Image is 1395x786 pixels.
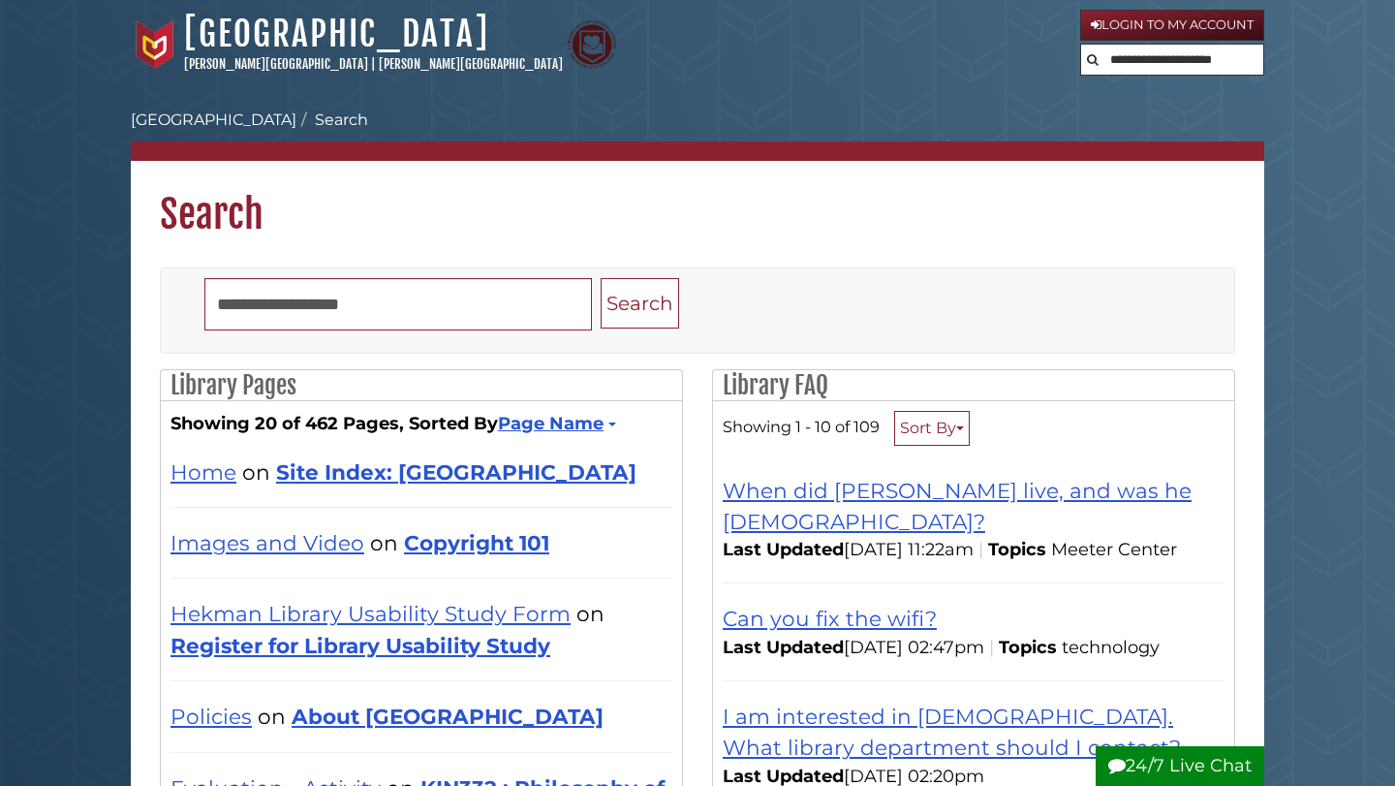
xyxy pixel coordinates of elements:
button: Sort By [894,411,970,446]
a: Register for Library Usability Study [170,633,550,658]
button: 24/7 Live Chat [1096,746,1264,786]
h1: Search [131,161,1264,238]
a: I am interested in [DEMOGRAPHIC_DATA]. What library department should I contact? [723,704,1181,760]
span: on [242,459,270,485]
nav: breadcrumb [131,109,1264,161]
a: Page Name [498,413,613,434]
span: | [371,56,376,72]
button: Search [1081,45,1104,71]
img: Calvin University [131,20,179,69]
a: Policies [170,704,252,729]
li: technology [1062,635,1164,661]
a: Login to My Account [1080,10,1264,41]
ul: Topics [1051,539,1182,560]
a: Hekman Library Usability Study Form [170,601,571,626]
ul: Topics [1062,637,1164,658]
span: on [576,601,604,626]
span: Topics [988,539,1046,560]
img: Calvin Theological Seminary [568,20,616,69]
span: [DATE] 11:22am [723,539,974,560]
span: Last Updated [723,637,844,658]
a: Can you fix the wifi? [723,606,937,631]
a: [PERSON_NAME][GEOGRAPHIC_DATA] [379,56,563,72]
a: [PERSON_NAME][GEOGRAPHIC_DATA] [184,56,368,72]
a: Site Index: [GEOGRAPHIC_DATA] [276,459,636,485]
a: When did [PERSON_NAME] live, and was he [DEMOGRAPHIC_DATA]? [723,478,1192,534]
span: on [258,704,286,729]
span: Last Updated [723,539,844,560]
span: Showing 1 - 10 of 109 [723,417,880,436]
button: Search [601,278,679,330]
span: [DATE] 02:47pm [723,637,984,658]
span: | [984,637,999,658]
a: About [GEOGRAPHIC_DATA] [292,704,604,729]
a: [GEOGRAPHIC_DATA] [184,13,489,55]
a: Home [170,459,236,485]
li: Meeter Center [1051,537,1182,563]
span: on [370,530,398,555]
li: Search [296,109,368,132]
strong: Showing 20 of 462 Pages, Sorted By [170,411,672,437]
span: | [974,539,988,560]
a: Images and Video [170,530,364,555]
span: Topics [999,637,1057,658]
h2: Library Pages [161,370,682,401]
h2: Library FAQ [713,370,1234,401]
i: Search [1087,53,1099,66]
a: [GEOGRAPHIC_DATA] [131,110,296,129]
a: Copyright 101 [404,530,549,555]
